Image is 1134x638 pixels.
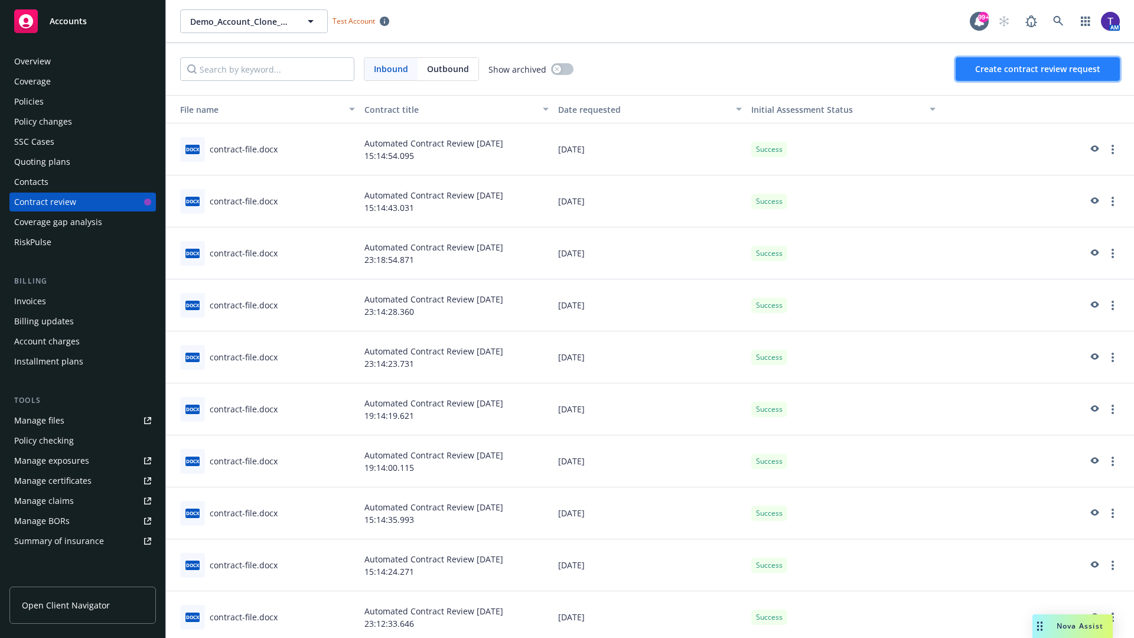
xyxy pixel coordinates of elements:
div: Automated Contract Review [DATE] 15:14:54.095 [360,123,553,175]
a: RiskPulse [9,233,156,252]
a: Quoting plans [9,152,156,171]
span: docx [185,457,200,466]
a: Coverage gap analysis [9,213,156,232]
div: [DATE] [553,175,747,227]
div: Manage BORs [14,512,70,530]
div: [DATE] [553,435,747,487]
span: Demo_Account_Clone_QA_CR_Tests_Client [190,15,292,28]
a: Start snowing [992,9,1016,33]
div: [DATE] [553,123,747,175]
a: more [1106,402,1120,416]
span: Inbound [374,63,408,75]
a: Contract review [9,193,156,211]
div: File name [171,103,342,116]
div: Automated Contract Review [DATE] 15:14:43.031 [360,175,553,227]
a: more [1106,298,1120,313]
a: Summary of insurance [9,532,156,551]
div: Date requested [558,103,729,116]
span: docx [185,197,200,206]
span: Success [756,560,783,571]
a: Manage claims [9,491,156,510]
span: Manage exposures [9,451,156,470]
span: Create contract review request [975,63,1100,74]
a: preview [1087,298,1101,313]
div: Manage files [14,411,64,430]
a: Billing updates [9,312,156,331]
div: Account charges [14,332,80,351]
div: Automated Contract Review [DATE] 15:14:24.271 [360,539,553,591]
a: preview [1087,558,1101,572]
a: preview [1087,194,1101,209]
div: contract-file.docx [210,143,278,155]
a: more [1106,610,1120,624]
div: Automated Contract Review [DATE] 23:14:28.360 [360,279,553,331]
div: Manage claims [14,491,74,510]
span: docx [185,509,200,517]
span: Success [756,508,783,519]
div: Tools [9,395,156,406]
a: more [1106,506,1120,520]
span: Success [756,300,783,311]
a: preview [1087,506,1101,520]
a: Coverage [9,72,156,91]
a: more [1106,246,1120,261]
div: Toggle SortBy [171,103,342,116]
div: Drag to move [1032,614,1047,638]
div: SSC Cases [14,132,54,151]
a: Overview [9,52,156,71]
a: more [1106,194,1120,209]
div: Automated Contract Review [DATE] 23:14:23.731 [360,331,553,383]
button: Date requested [553,95,747,123]
div: Billing [9,275,156,287]
div: Analytics hub [9,574,156,586]
div: Contract title [364,103,536,116]
div: contract-file.docx [210,611,278,623]
div: Manage exposures [14,451,89,470]
a: Manage BORs [9,512,156,530]
a: preview [1087,142,1101,157]
span: Success [756,196,783,207]
a: Policy changes [9,112,156,131]
a: more [1106,350,1120,364]
div: Policy checking [14,431,74,450]
a: preview [1087,350,1101,364]
button: Create contract review request [956,57,1120,81]
span: docx [185,301,200,310]
div: RiskPulse [14,233,51,252]
a: more [1106,558,1120,572]
span: Test Account [328,15,394,27]
div: [DATE] [553,487,747,539]
div: Manage certificates [14,471,92,490]
div: Quoting plans [14,152,70,171]
div: contract-file.docx [210,455,278,467]
span: docx [185,249,200,258]
span: Initial Assessment Status [751,104,853,115]
a: Manage files [9,411,156,430]
span: Accounts [50,17,87,26]
a: preview [1087,402,1101,416]
div: Policies [14,92,44,111]
span: Success [756,352,783,363]
div: Automated Contract Review [DATE] 19:14:00.115 [360,435,553,487]
input: Search by keyword... [180,57,354,81]
div: contract-file.docx [210,507,278,519]
div: Automated Contract Review [DATE] 15:14:35.993 [360,487,553,539]
a: Installment plans [9,352,156,371]
span: Test Account [333,16,375,26]
div: Contacts [14,172,48,191]
span: Show archived [488,63,546,76]
span: Success [756,404,783,415]
button: Contract title [360,95,553,123]
div: Contract review [14,193,76,211]
div: Billing updates [14,312,74,331]
div: [DATE] [553,331,747,383]
a: preview [1087,246,1101,261]
span: Outbound [427,63,469,75]
div: [DATE] [553,383,747,435]
div: Installment plans [14,352,83,371]
div: contract-file.docx [210,559,278,571]
span: Success [756,612,783,623]
span: docx [185,145,200,154]
div: contract-file.docx [210,299,278,311]
a: Account charges [9,332,156,351]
